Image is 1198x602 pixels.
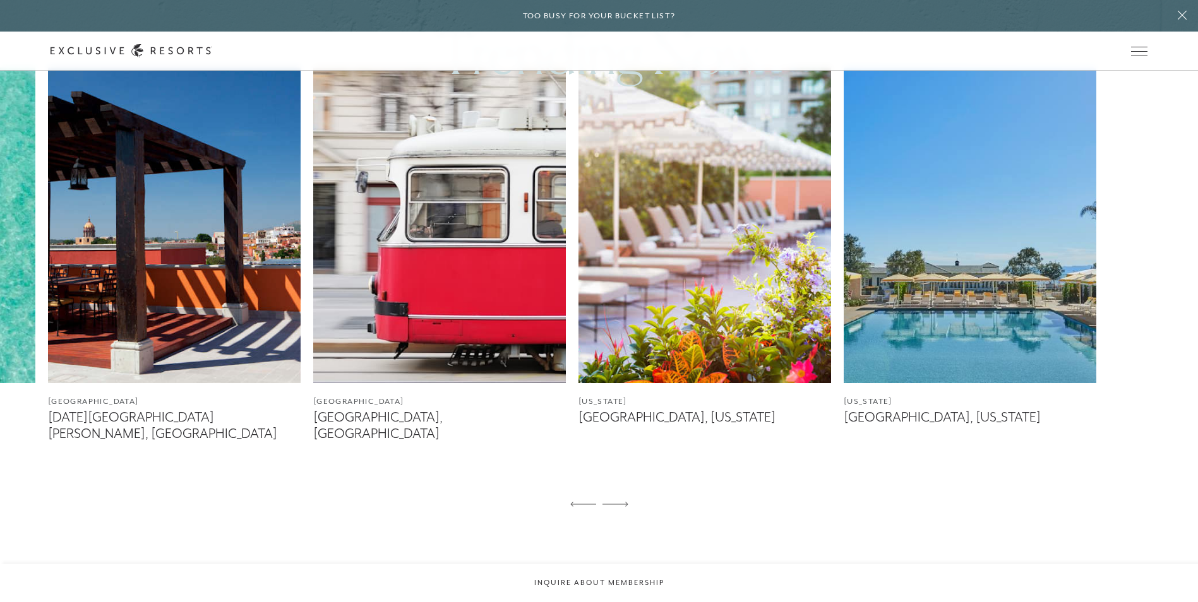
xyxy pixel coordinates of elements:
a: [US_STATE][GEOGRAPHIC_DATA], [US_STATE] [578,68,831,426]
figcaption: [GEOGRAPHIC_DATA] [313,396,566,408]
figcaption: [US_STATE] [844,396,1096,408]
figcaption: [US_STATE] [578,396,831,408]
a: [GEOGRAPHIC_DATA][DATE][GEOGRAPHIC_DATA][PERSON_NAME], [GEOGRAPHIC_DATA] [48,68,301,442]
figcaption: [GEOGRAPHIC_DATA], [US_STATE] [578,410,831,425]
button: Open navigation [1131,47,1147,56]
figcaption: [GEOGRAPHIC_DATA], [GEOGRAPHIC_DATA] [313,410,566,441]
figcaption: [GEOGRAPHIC_DATA] [48,396,301,408]
figcaption: [GEOGRAPHIC_DATA], [US_STATE] [844,410,1096,425]
a: [US_STATE][GEOGRAPHIC_DATA], [US_STATE] [844,68,1096,426]
a: [GEOGRAPHIC_DATA][GEOGRAPHIC_DATA], [GEOGRAPHIC_DATA] [313,68,566,442]
figcaption: [DATE][GEOGRAPHIC_DATA][PERSON_NAME], [GEOGRAPHIC_DATA] [48,410,301,441]
h6: Too busy for your bucket list? [523,10,676,22]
